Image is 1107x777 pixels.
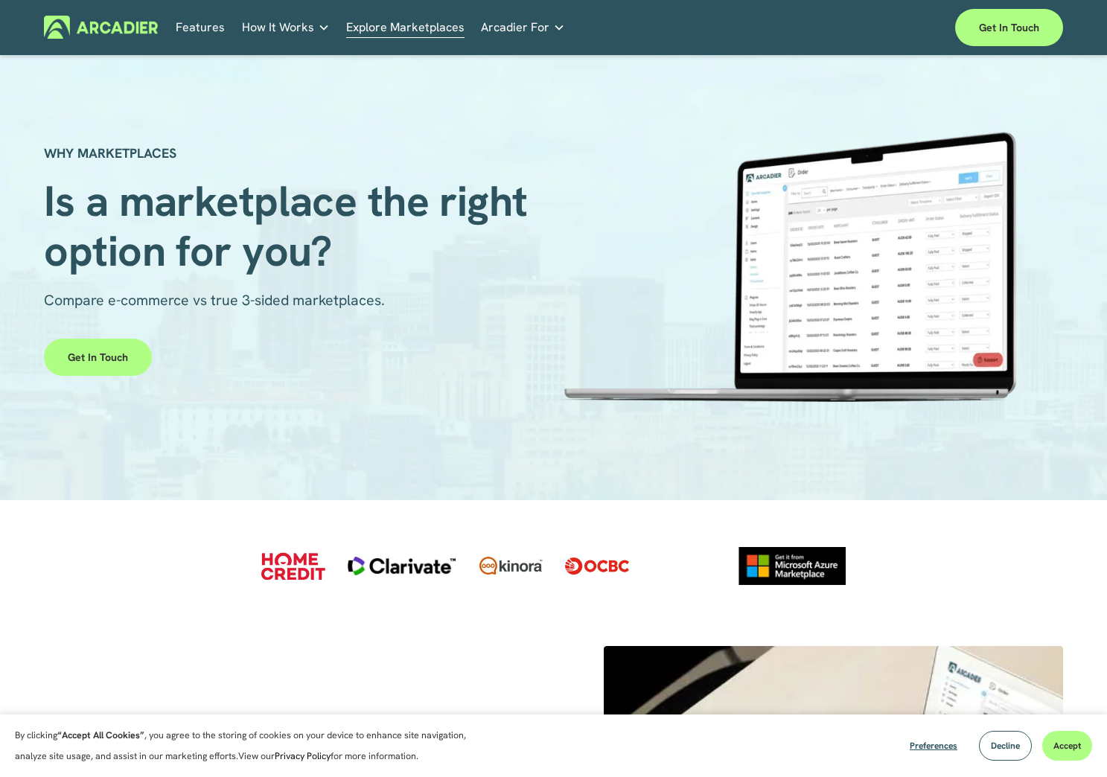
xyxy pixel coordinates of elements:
[44,16,158,39] img: Arcadier
[481,17,549,38] span: Arcadier For
[275,750,331,762] a: Privacy Policy
[44,144,176,162] strong: WHY MARKETPLACES
[57,729,144,741] strong: “Accept All Cookies”
[242,16,330,39] a: folder dropdown
[955,9,1063,46] a: Get in touch
[242,17,314,38] span: How It Works
[44,290,385,310] span: Compare e-commerce vs true 3-sided marketplaces.
[1042,731,1092,761] button: Accept
[15,725,499,767] p: By clicking , you agree to the storing of cookies on your device to enhance site navigation, anal...
[979,731,1032,761] button: Decline
[44,339,152,376] a: Get in touch
[44,173,538,278] span: Is a marketplace the right option for you?
[1053,740,1081,752] span: Accept
[481,16,565,39] a: folder dropdown
[991,740,1020,752] span: Decline
[176,16,225,39] a: Features
[899,731,969,761] button: Preferences
[346,16,465,39] a: Explore Marketplaces
[910,740,957,752] span: Preferences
